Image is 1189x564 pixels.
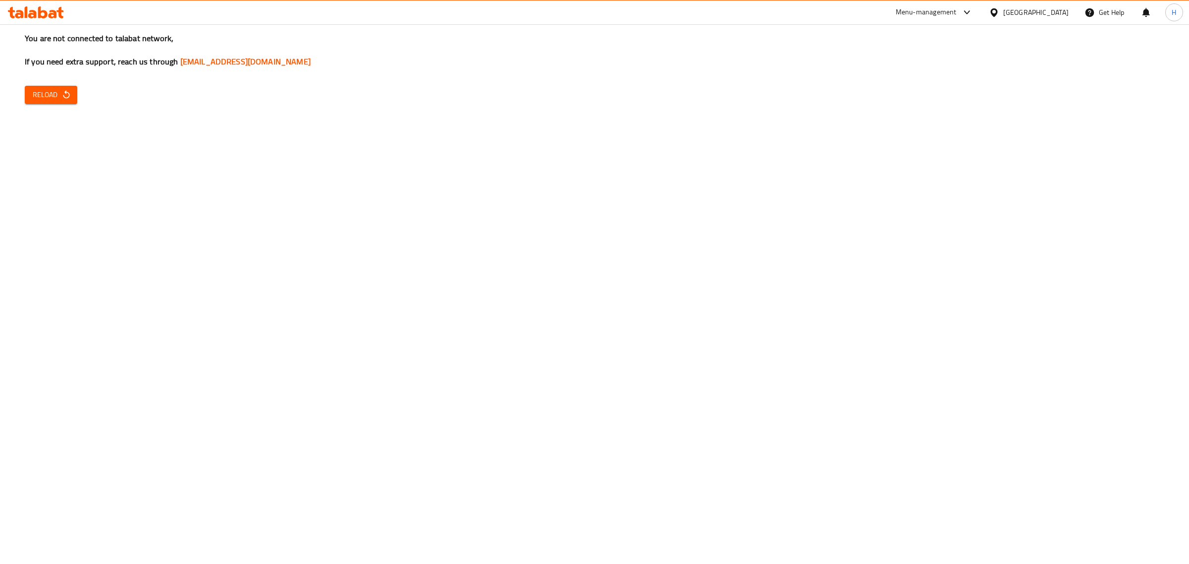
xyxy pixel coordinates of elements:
[33,89,69,101] span: Reload
[896,6,957,18] div: Menu-management
[1172,7,1176,18] span: H
[25,33,1164,67] h3: You are not connected to talabat network, If you need extra support, reach us through
[25,86,77,104] button: Reload
[1003,7,1069,18] div: [GEOGRAPHIC_DATA]
[180,54,311,69] a: [EMAIL_ADDRESS][DOMAIN_NAME]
